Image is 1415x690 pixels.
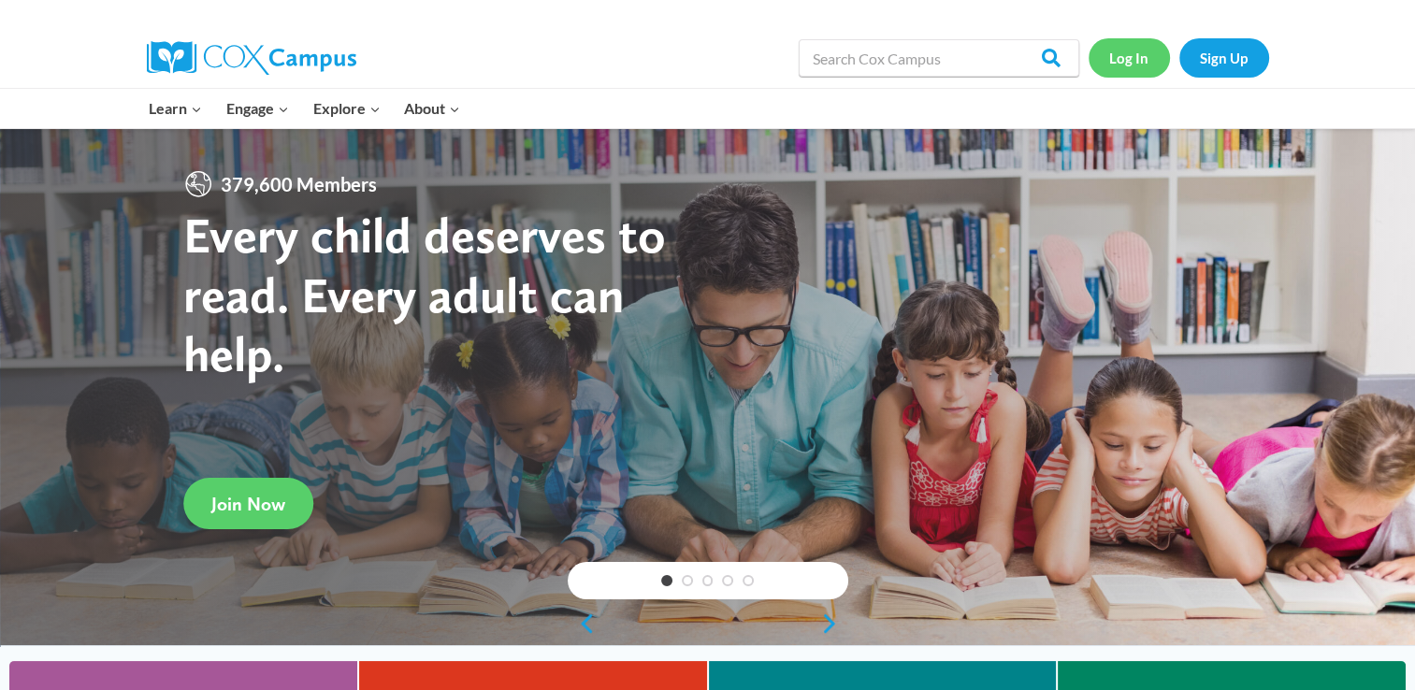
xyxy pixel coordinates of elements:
[1089,38,1170,77] a: Log In
[661,575,672,586] a: 1
[211,493,285,515] span: Join Now
[1089,38,1269,77] nav: Secondary Navigation
[722,575,733,586] a: 4
[702,575,714,586] a: 3
[214,89,301,128] button: Child menu of Engage
[682,575,693,586] a: 2
[392,89,472,128] button: Child menu of About
[301,89,393,128] button: Child menu of Explore
[137,89,215,128] button: Child menu of Learn
[137,89,472,128] nav: Primary Navigation
[147,41,356,75] img: Cox Campus
[1179,38,1269,77] a: Sign Up
[183,205,666,383] strong: Every child deserves to read. Every adult can help.
[799,39,1079,77] input: Search Cox Campus
[213,169,384,199] span: 379,600 Members
[568,612,596,635] a: previous
[820,612,848,635] a: next
[568,605,848,642] div: content slider buttons
[183,479,313,530] a: Join Now
[743,575,754,586] a: 5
